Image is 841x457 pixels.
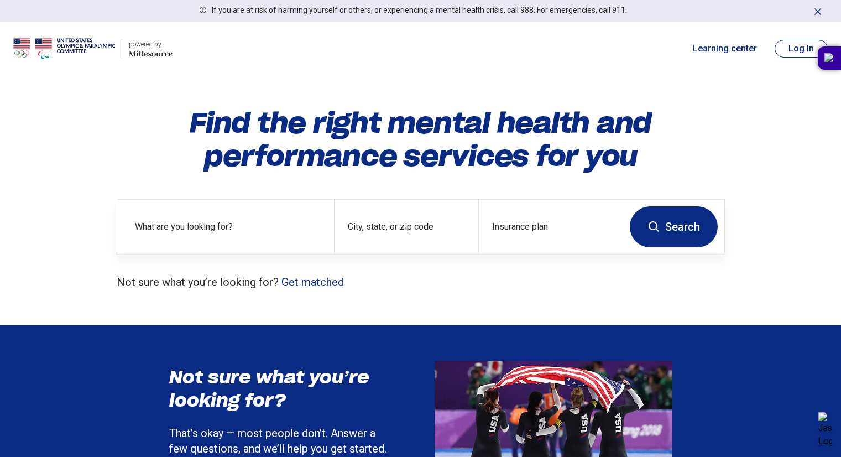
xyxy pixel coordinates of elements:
h1: Find the right mental health and performance services for you [117,106,725,173]
p: If you are at risk of harming yourself or others, or experiencing a mental health crisis, call 98... [212,4,627,16]
button: Dismiss [812,4,823,18]
button: Search [630,206,718,247]
a: USOPCpowered by [13,35,173,62]
p: That’s okay — most people don’t. Answer a few questions, and we’ll help you get started. [169,425,390,456]
a: Get matched [281,276,344,289]
img: USOPC [13,35,115,62]
a: Learning center [693,42,757,55]
div: powered by [129,39,173,49]
p: Not sure what you’re looking for? [117,274,725,290]
h3: Not sure what you’re looking for? [169,366,390,412]
button: Log In [775,40,828,58]
label: What are you looking for? [135,220,321,233]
